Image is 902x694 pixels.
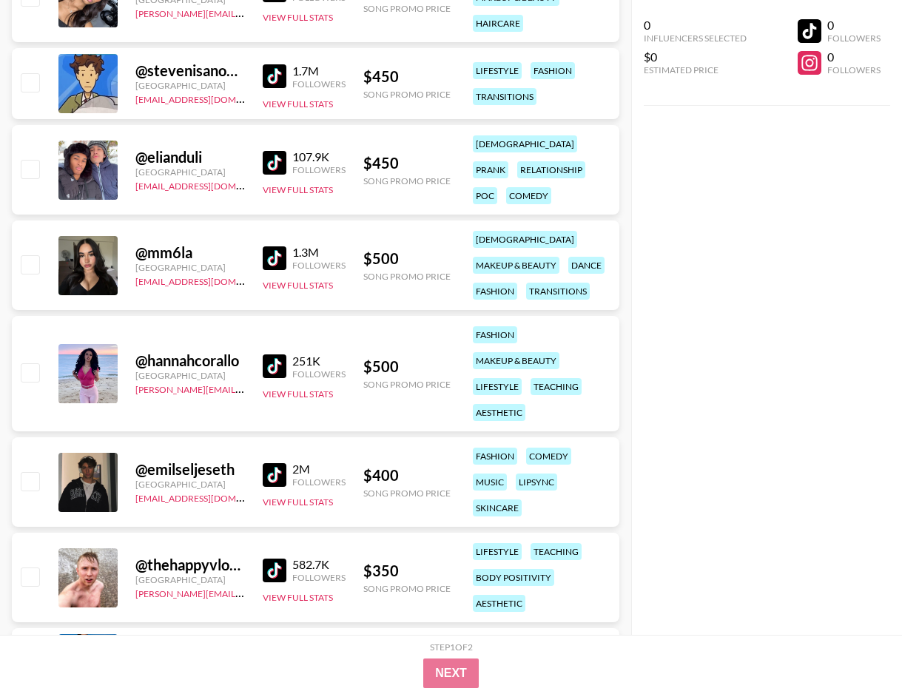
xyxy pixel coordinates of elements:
[292,368,346,380] div: Followers
[135,243,245,262] div: @ mm6la
[135,460,245,479] div: @ emilseljeseth
[473,187,497,204] div: poc
[423,658,479,688] button: Next
[827,33,881,44] div: Followers
[263,388,333,400] button: View Full Stats
[526,283,590,300] div: transitions
[135,574,245,585] div: [GEOGRAPHIC_DATA]
[473,257,559,274] div: makeup & beauty
[644,33,747,44] div: Influencers Selected
[292,260,346,271] div: Followers
[135,80,245,91] div: [GEOGRAPHIC_DATA]
[363,249,451,268] div: $ 500
[292,149,346,164] div: 107.9K
[135,262,245,273] div: [GEOGRAPHIC_DATA]
[135,351,245,370] div: @ hannahcorallo
[135,91,284,105] a: [EMAIL_ADDRESS][DOMAIN_NAME]
[263,280,333,291] button: View Full Stats
[263,354,286,378] img: TikTok
[568,257,605,274] div: dance
[531,62,575,79] div: fashion
[292,354,346,368] div: 251K
[292,78,346,90] div: Followers
[135,479,245,490] div: [GEOGRAPHIC_DATA]
[292,164,346,175] div: Followers
[263,592,333,603] button: View Full Stats
[473,135,577,152] div: [DEMOGRAPHIC_DATA]
[135,178,284,192] a: [EMAIL_ADDRESS][DOMAIN_NAME]
[263,559,286,582] img: TikTok
[473,569,554,586] div: body positivity
[292,572,346,583] div: Followers
[263,98,333,110] button: View Full Stats
[135,148,245,166] div: @ elianduli
[263,151,286,175] img: TikTok
[473,404,525,421] div: aesthetic
[292,476,346,488] div: Followers
[517,161,585,178] div: relationship
[644,18,747,33] div: 0
[473,448,517,465] div: fashion
[363,271,451,282] div: Song Promo Price
[363,379,451,390] div: Song Promo Price
[135,490,284,504] a: [EMAIL_ADDRESS][DOMAIN_NAME]
[263,496,333,508] button: View Full Stats
[473,326,517,343] div: fashion
[363,67,451,86] div: $ 450
[516,474,557,491] div: lipsync
[263,463,286,487] img: TikTok
[531,378,582,395] div: teaching
[263,64,286,88] img: TikTok
[473,161,508,178] div: prank
[135,273,284,287] a: [EMAIL_ADDRESS][DOMAIN_NAME]
[827,18,881,33] div: 0
[363,3,451,14] div: Song Promo Price
[827,64,881,75] div: Followers
[473,543,522,560] div: lifestyle
[644,50,747,64] div: $0
[263,246,286,270] img: TikTok
[135,5,354,19] a: [PERSON_NAME][EMAIL_ADDRESS][DOMAIN_NAME]
[363,154,451,172] div: $ 450
[135,585,354,599] a: [PERSON_NAME][EMAIL_ADDRESS][DOMAIN_NAME]
[473,352,559,369] div: makeup & beauty
[506,187,551,204] div: comedy
[473,88,536,105] div: transitions
[292,557,346,572] div: 582.7K
[363,89,451,100] div: Song Promo Price
[363,175,451,186] div: Song Promo Price
[363,357,451,376] div: $ 500
[430,641,473,653] div: Step 1 of 2
[363,466,451,485] div: $ 400
[263,184,333,195] button: View Full Stats
[135,556,245,574] div: @ thehappyvlogger
[473,378,522,395] div: lifestyle
[135,381,354,395] a: [PERSON_NAME][EMAIL_ADDRESS][DOMAIN_NAME]
[473,499,522,516] div: skincare
[644,64,747,75] div: Estimated Price
[363,562,451,580] div: $ 350
[473,231,577,248] div: [DEMOGRAPHIC_DATA]
[827,50,881,64] div: 0
[828,620,884,676] iframe: Drift Widget Chat Controller
[363,583,451,594] div: Song Promo Price
[292,64,346,78] div: 1.7M
[363,488,451,499] div: Song Promo Price
[531,543,582,560] div: teaching
[473,595,525,612] div: aesthetic
[526,448,571,465] div: comedy
[473,474,507,491] div: music
[292,462,346,476] div: 2M
[473,15,523,32] div: haircare
[135,61,245,80] div: @ stevenisanonymous
[473,283,517,300] div: fashion
[292,245,346,260] div: 1.3M
[135,370,245,381] div: [GEOGRAPHIC_DATA]
[473,62,522,79] div: lifestyle
[263,12,333,23] button: View Full Stats
[135,166,245,178] div: [GEOGRAPHIC_DATA]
